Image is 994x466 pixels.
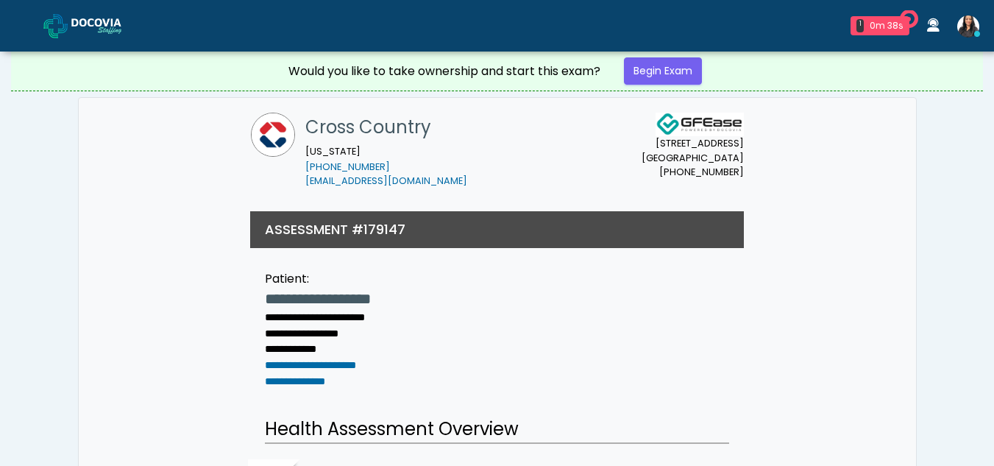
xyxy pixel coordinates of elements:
img: Docovia [71,18,145,33]
div: 0m 38s [870,19,904,32]
a: 1 0m 38s [842,10,918,41]
img: Docovia Staffing Logo [656,113,744,136]
img: Viral Patel [957,15,979,38]
a: [EMAIL_ADDRESS][DOMAIN_NAME] [305,174,467,187]
h2: Health Assessment Overview [265,416,729,444]
small: [US_STATE] [305,145,467,188]
div: 1 [856,19,864,32]
a: Begin Exam [624,57,702,85]
a: Docovia [43,1,145,49]
img: Cross Country [251,113,295,157]
small: [STREET_ADDRESS] [GEOGRAPHIC_DATA] [PHONE_NUMBER] [642,136,744,179]
h1: Cross Country [305,113,467,142]
h3: ASSESSMENT #179147 [265,220,405,239]
div: Would you like to take ownership and start this exam? [288,63,600,80]
a: [PHONE_NUMBER] [305,160,390,173]
div: Patient: [265,270,371,288]
img: Docovia [43,14,68,38]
